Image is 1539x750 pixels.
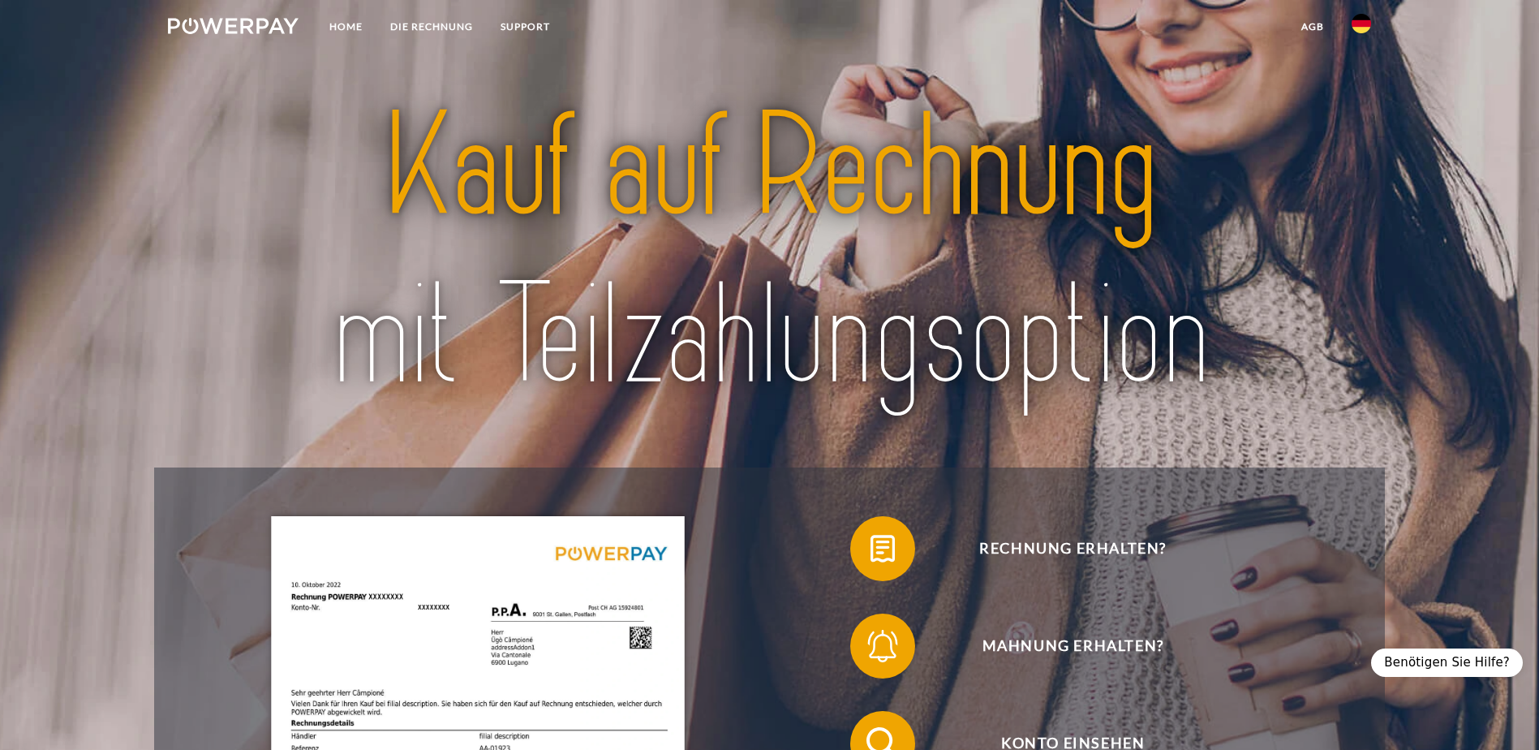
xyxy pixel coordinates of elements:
a: Home [316,12,376,41]
a: DIE RECHNUNG [376,12,487,41]
span: Mahnung erhalten? [874,614,1271,679]
button: Mahnung erhalten? [850,614,1272,679]
img: qb_bell.svg [862,626,903,666]
img: title-powerpay_de.svg [227,75,1312,429]
img: de [1352,14,1371,33]
img: logo-powerpay-white.svg [168,18,299,34]
img: qb_bill.svg [862,528,903,569]
a: SUPPORT [487,12,564,41]
a: agb [1288,12,1338,41]
div: Benötigen Sie Hilfe? [1371,649,1523,677]
span: Rechnung erhalten? [874,516,1271,581]
button: Rechnung erhalten? [850,516,1272,581]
